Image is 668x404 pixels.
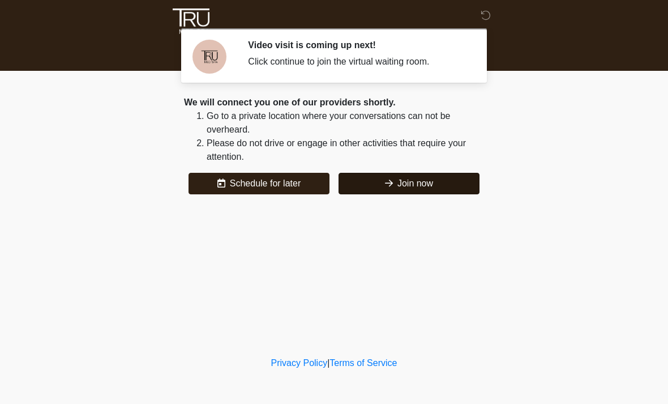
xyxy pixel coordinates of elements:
[327,358,329,368] a: |
[207,137,484,164] li: Please do not drive or engage in other activities that require your attention.
[207,109,484,137] li: Go to a private location where your conversations can not be overheard.
[329,358,397,368] a: Terms of Service
[248,55,467,69] div: Click continue to join the virtual waiting room.
[184,96,484,109] div: We will connect you one of our providers shortly.
[271,358,328,368] a: Privacy Policy
[248,40,467,50] h2: Video visit is coming up next!
[173,8,209,34] img: Tru Med Spa Logo
[192,40,226,74] img: Agent Avatar
[189,173,329,194] button: Schedule for later
[339,173,479,194] button: Join now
